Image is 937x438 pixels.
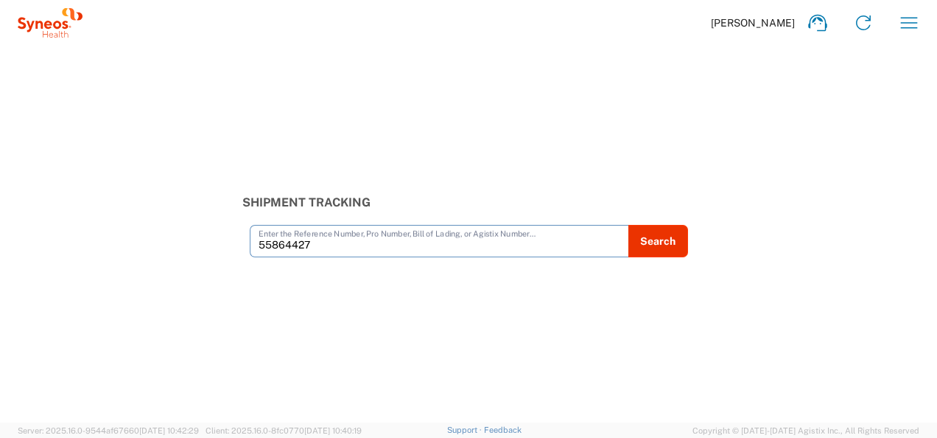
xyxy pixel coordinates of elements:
[628,225,688,257] button: Search
[484,425,522,434] a: Feedback
[692,424,919,437] span: Copyright © [DATE]-[DATE] Agistix Inc., All Rights Reserved
[18,426,199,435] span: Server: 2025.16.0-9544af67660
[711,16,795,29] span: [PERSON_NAME]
[139,426,199,435] span: [DATE] 10:42:29
[447,425,484,434] a: Support
[304,426,362,435] span: [DATE] 10:40:19
[242,195,695,209] h3: Shipment Tracking
[206,426,362,435] span: Client: 2025.16.0-8fc0770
